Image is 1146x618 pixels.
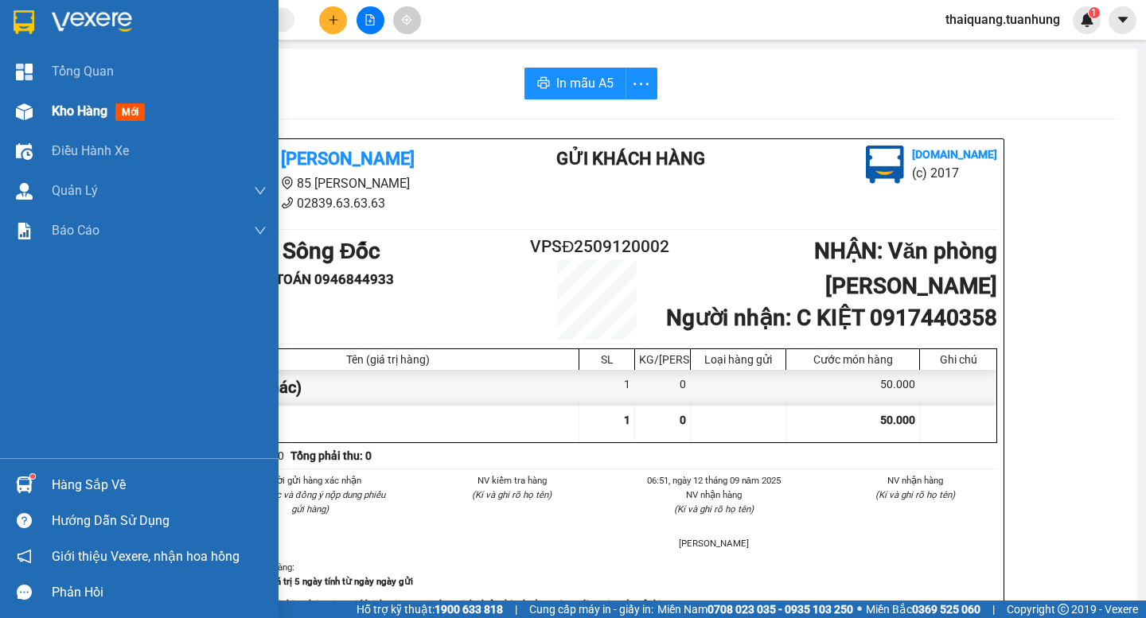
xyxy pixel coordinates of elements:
[281,177,294,189] span: environment
[16,223,33,239] img: solution-icon
[537,76,550,91] span: printer
[786,370,920,406] div: 50.000
[530,234,664,260] h2: VPSĐ2509120002
[52,581,267,604] div: Phản hồi
[1109,6,1136,34] button: caret-down
[1116,13,1130,27] span: caret-down
[674,503,754,515] i: (Kí và ghi rõ họ tên)
[556,149,705,169] b: Gửi khách hàng
[626,68,657,99] button: more
[92,10,225,30] b: [PERSON_NAME]
[201,353,575,366] div: Tên (giá trị hàng)
[1091,7,1097,18] span: 1
[790,353,915,366] div: Cước món hàng
[92,38,104,51] span: environment
[52,509,267,533] div: Hướng dẫn sử dụng
[707,603,853,616] strong: 0708 023 035 - 0935 103 250
[435,603,503,616] strong: 1900 633 818
[556,73,614,93] span: In mẫu A5
[626,74,657,94] span: more
[30,474,35,479] sup: 1
[290,449,372,462] b: Tổng phải thu: 0
[197,599,673,610] strong: -Khi thất lạc, mất mát hàng hóa của quý khách, công ty sẽ chịu trách nhiệm bồi thường gấp 10 lần ...
[52,181,98,200] span: Quản Lý
[472,489,552,500] i: (Kí và ghi rõ họ tên)
[529,601,653,618] span: Cung cấp máy in - giấy in:
[639,353,686,366] div: KG/[PERSON_NAME]
[197,173,493,193] li: 85 [PERSON_NAME]
[319,6,347,34] button: plus
[52,141,129,161] span: Điều hành xe
[236,489,385,515] i: (Tôi đã đọc và đồng ý nộp dung phiếu gửi hàng)
[515,601,517,618] span: |
[583,353,630,366] div: SL
[857,606,862,612] span: ⚪️
[1089,7,1100,18] sup: 1
[912,163,997,183] li: (c) 2017
[197,576,413,587] strong: -Phiếu này chỉ có giá trị 5 ngày tính từ ngày ngày gửi
[364,14,376,25] span: file-add
[680,414,686,426] span: 0
[912,148,997,161] b: [DOMAIN_NAME]
[666,305,997,331] b: Người nhận : C KIỆT 0917440358
[17,585,32,600] span: message
[16,103,33,120] img: warehouse-icon
[992,601,995,618] span: |
[695,353,782,366] div: Loại hàng gửi
[52,473,267,497] div: Hàng sắp về
[357,601,503,618] span: Hỗ trợ kỹ thuật:
[1058,604,1069,615] span: copyright
[632,488,796,502] li: NV nhận hàng
[875,489,955,500] i: (Kí và ghi rõ họ tên)
[7,99,191,126] b: GỬI : VP Sông Đốc
[228,473,392,488] li: Người gửi hàng xác nhận
[814,238,997,299] b: NHẬN : Văn phòng [PERSON_NAME]
[328,14,339,25] span: plus
[17,513,32,528] span: question-circle
[197,238,380,264] b: GỬI : VP Sông Đốc
[52,546,240,566] span: Giới thiệu Vexere, nhận hoa hồng
[7,35,303,55] li: 85 [PERSON_NAME]
[866,601,980,618] span: Miền Bắc
[924,353,992,366] div: Ghi chú
[281,196,294,209] span: phone
[357,6,384,34] button: file-add
[866,146,904,184] img: logo.jpg
[52,103,107,119] span: Kho hàng
[16,64,33,80] img: dashboard-icon
[524,68,626,99] button: printerIn mẫu A5
[579,370,635,406] div: 1
[254,224,267,237] span: down
[933,10,1073,29] span: thaiquang.tuanhung
[16,143,33,160] img: warehouse-icon
[401,14,412,25] span: aim
[1080,13,1094,27] img: icon-new-feature
[281,149,415,169] b: [PERSON_NAME]
[657,601,853,618] span: Miền Nam
[197,193,493,213] li: 02839.63.63.63
[14,10,34,34] img: logo-vxr
[632,536,796,550] li: [PERSON_NAME]
[16,183,33,200] img: warehouse-icon
[52,61,114,81] span: Tổng Quan
[431,473,594,488] li: NV kiểm tra hàng
[197,370,579,406] div: 1 KIỆN (Khác)
[624,414,630,426] span: 1
[16,476,33,493] img: warehouse-icon
[635,370,691,406] div: 0
[254,185,267,197] span: down
[912,603,980,616] strong: 0369 525 060
[393,6,421,34] button: aim
[880,414,915,426] span: 50.000
[632,473,796,488] li: 06:51, ngày 12 tháng 09 năm 2025
[834,473,998,488] li: NV nhận hàng
[115,103,145,121] span: mới
[7,55,303,75] li: 02839.63.63.63
[52,220,99,240] span: Báo cáo
[92,58,104,71] span: phone
[17,549,32,564] span: notification
[197,271,394,287] b: Người gửi : A TOÁN 0946844933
